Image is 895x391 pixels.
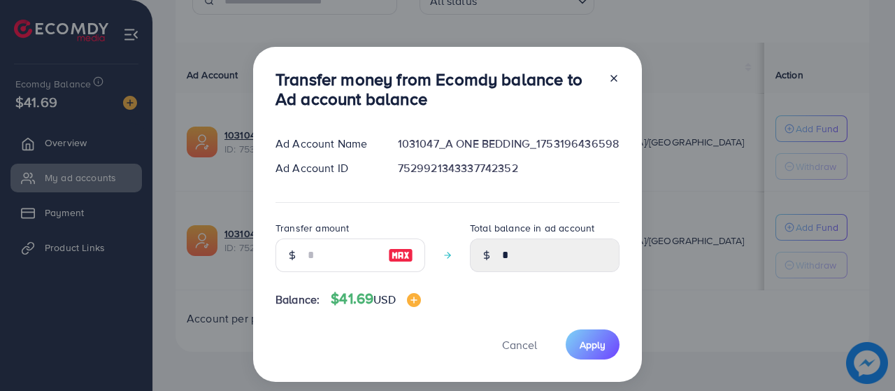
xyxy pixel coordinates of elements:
img: image [388,247,413,264]
button: Cancel [485,329,554,360]
button: Apply [566,329,620,360]
span: USD [373,292,395,307]
img: image [407,293,421,307]
span: Balance: [275,292,320,308]
h4: $41.69 [331,290,420,308]
div: Ad Account ID [264,160,387,176]
label: Total balance in ad account [470,221,594,235]
div: 7529921343337742352 [387,160,631,176]
h3: Transfer money from Ecomdy balance to Ad account balance [275,69,597,110]
div: Ad Account Name [264,136,387,152]
span: Apply [580,338,606,352]
div: 1031047_A ONE BEDDING_1753196436598 [387,136,631,152]
label: Transfer amount [275,221,349,235]
span: Cancel [502,337,537,353]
